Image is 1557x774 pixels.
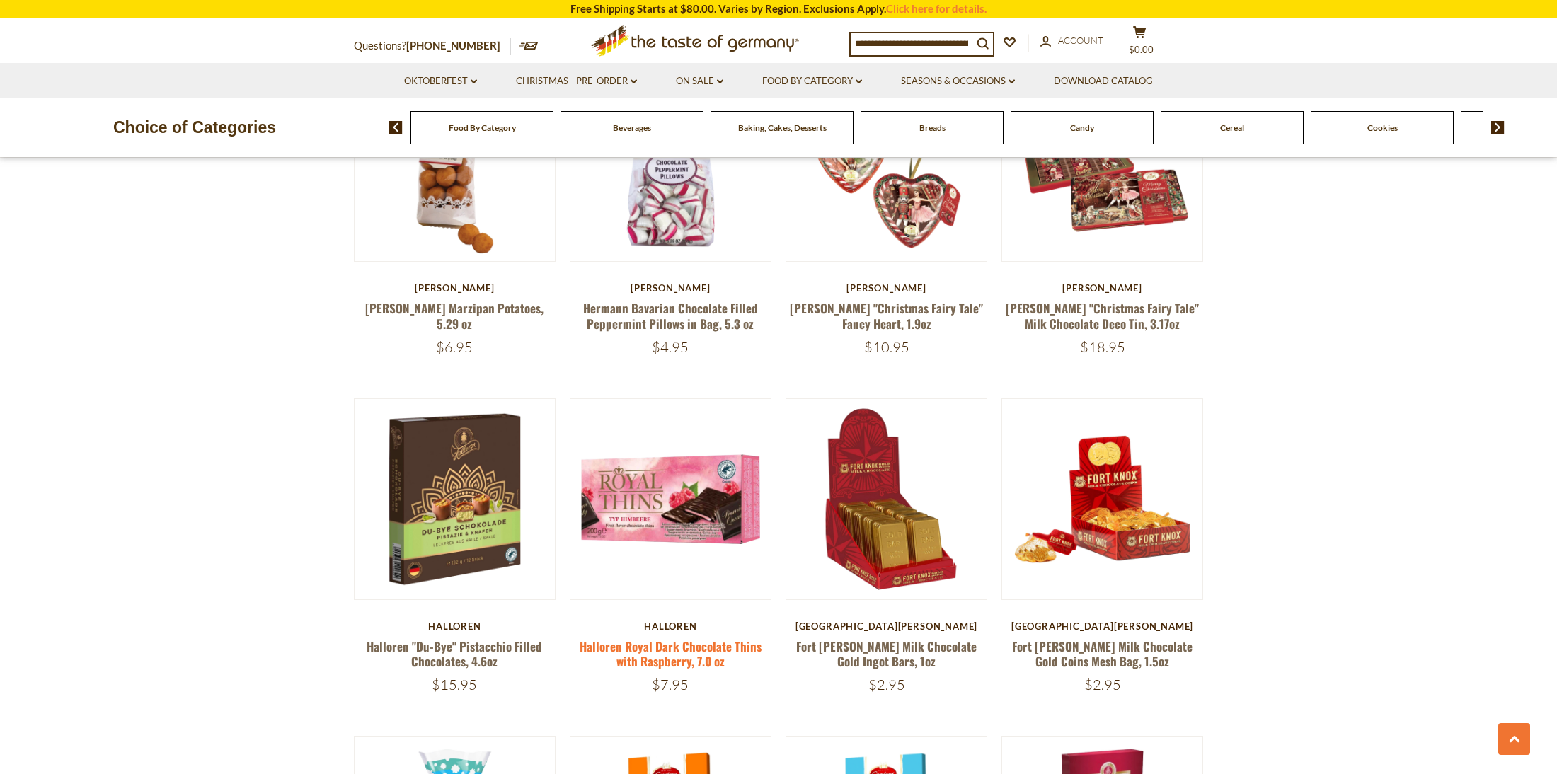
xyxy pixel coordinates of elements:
a: Halloren Royal Dark Chocolate Thins with Raspberry, 7.0 oz [580,637,762,670]
span: $2.95 [868,676,905,693]
button: $0.00 [1118,25,1161,61]
img: Fort Knox Milk Chocolate Gold Coins Mesh Bag, 1.5oz [1002,399,1202,599]
img: Fort Knox Milk Chocolate Gold Ingot Bars, 1oz [786,399,987,599]
a: Breads [919,122,946,133]
a: Christmas - PRE-ORDER [516,74,637,89]
a: Food By Category [762,74,862,89]
div: [GEOGRAPHIC_DATA][PERSON_NAME] [1001,620,1203,632]
span: $18.95 [1080,338,1125,356]
div: [PERSON_NAME] [354,282,556,294]
img: Halloren "Du-Bye" Pistacchio Filled Chocolates, 4.6oz [355,399,555,599]
span: $15.95 [432,676,477,693]
a: Hermann Bavarian Chocolate Filled Peppermint Pillows in Bag, 5.3 oz [583,299,758,332]
a: Food By Category [449,122,516,133]
a: Cereal [1220,122,1244,133]
div: Halloren [570,620,771,632]
a: Beverages [613,122,651,133]
span: $0.00 [1129,44,1154,55]
span: $2.95 [1084,676,1121,693]
span: $7.95 [652,676,689,693]
img: next arrow [1491,121,1505,134]
a: [PERSON_NAME] "Christmas Fairy Tale" Fancy Heart, 1.9oz [790,299,983,332]
img: Heidel "Christmas Fairy Tale" Milk Chocolate Deco Tin, 3.17oz [1002,61,1202,261]
a: Click here for details. [886,2,987,15]
div: Halloren [354,620,556,632]
img: Heidel "Christmas Fairy Tale" Fancy Heart, 1.9oz [786,61,987,261]
a: [PHONE_NUMBER] [406,39,500,52]
a: [PERSON_NAME] "Christmas Fairy Tale" Milk Chocolate Deco Tin, 3.17oz [1006,299,1199,332]
a: [PERSON_NAME] Marzipan Potatoes, 5.29 oz [365,299,544,332]
span: $6.95 [436,338,473,356]
div: [PERSON_NAME] [1001,282,1203,294]
img: Hermann Bavarian Marzipan Potatoes, 5.29 oz [355,61,555,261]
div: [GEOGRAPHIC_DATA][PERSON_NAME] [786,620,987,632]
a: Candy [1070,122,1094,133]
div: [PERSON_NAME] [570,282,771,294]
a: Baking, Cakes, Desserts [738,122,827,133]
a: Download Catalog [1054,74,1153,89]
img: Halloren Royal Dark Chocolate Thins with Raspberry, 7.0 oz [570,399,771,599]
a: On Sale [676,74,723,89]
p: Questions? [354,37,511,55]
span: $4.95 [652,338,689,356]
span: Account [1058,35,1103,46]
a: Oktoberfest [404,74,477,89]
a: Cookies [1367,122,1398,133]
img: Hermann Bavarian Chocolate Filled Peppermint Pillows in Bag, 5.3 oz [570,61,771,261]
span: $10.95 [864,338,909,356]
a: Fort [PERSON_NAME] Milk Chocolate Gold Coins Mesh Bag, 1.5oz [1012,637,1193,670]
div: [PERSON_NAME] [786,282,987,294]
a: Fort [PERSON_NAME] Milk Chocolate Gold Ingot Bars, 1oz [796,637,977,670]
a: Halloren "Du-Bye" Pistacchio Filled Chocolates, 4.6oz [367,637,542,670]
img: previous arrow [389,121,403,134]
a: Account [1040,33,1103,49]
a: Seasons & Occasions [901,74,1015,89]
